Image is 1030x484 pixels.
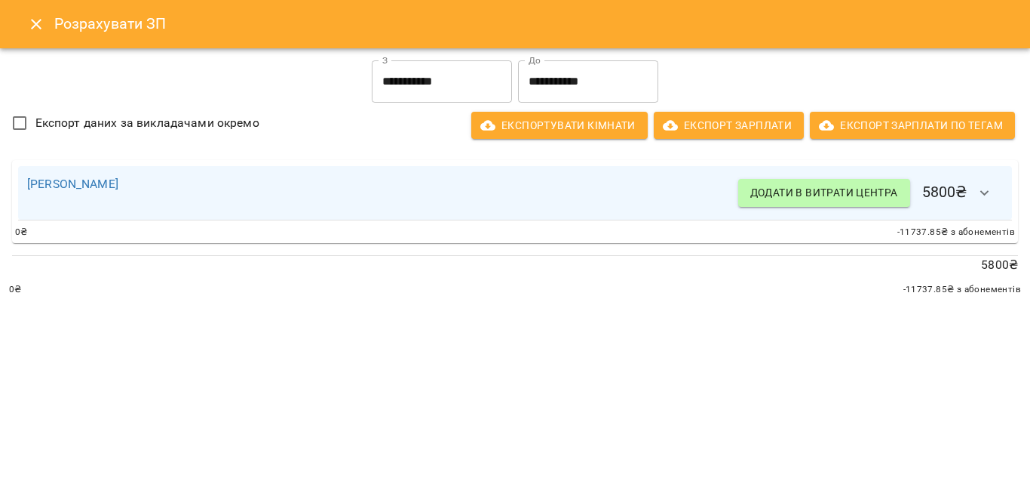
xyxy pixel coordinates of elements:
a: [PERSON_NAME] [27,177,118,191]
button: Close [18,6,54,42]
span: -11737.85 ₴ з абонементів [897,225,1015,240]
h6: 5800 ₴ [738,175,1003,211]
span: Експорт Зарплати [666,116,792,134]
h6: Розрахувати ЗП [54,12,1012,35]
span: Експорт Зарплати по тегам [822,116,1003,134]
span: Експортувати кімнати [483,116,636,134]
p: 5800 ₴ [12,256,1018,274]
button: Експорт Зарплати [654,112,804,139]
span: Додати в витрати центра [750,183,898,202]
span: -11737.85 ₴ з абонементів [903,282,1021,297]
button: Експорт Зарплати по тегам [810,112,1015,139]
button: Додати в витрати центра [738,179,910,206]
button: Експортувати кімнати [471,112,648,139]
span: 0 ₴ [9,282,22,297]
span: Експорт даних за викладачами окремо [35,114,259,132]
span: 0 ₴ [15,225,28,240]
